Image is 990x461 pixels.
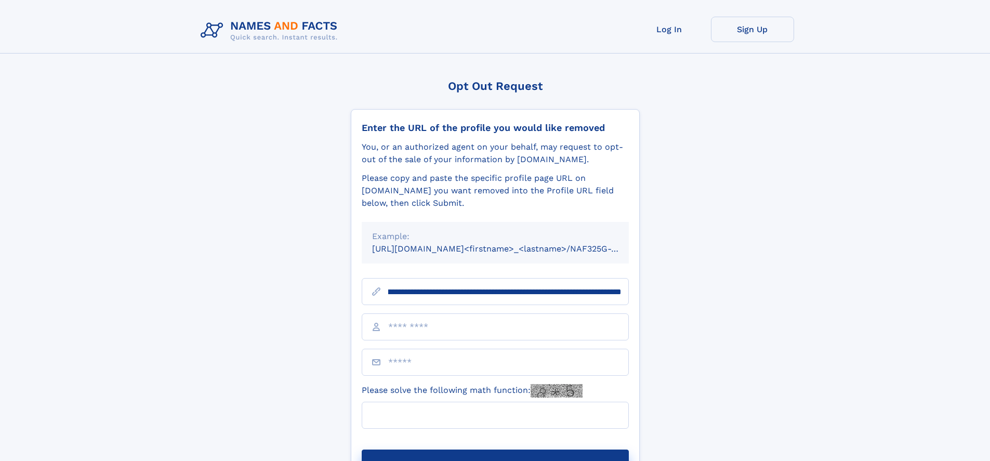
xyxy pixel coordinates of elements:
[628,17,711,42] a: Log In
[362,172,629,209] div: Please copy and paste the specific profile page URL on [DOMAIN_NAME] you want removed into the Pr...
[196,17,346,45] img: Logo Names and Facts
[711,17,794,42] a: Sign Up
[362,384,583,398] label: Please solve the following math function:
[372,244,649,254] small: [URL][DOMAIN_NAME]<firstname>_<lastname>/NAF325G-xxxxxxxx
[362,141,629,166] div: You, or an authorized agent on your behalf, may request to opt-out of the sale of your informatio...
[372,230,618,243] div: Example:
[351,80,640,93] div: Opt Out Request
[362,122,629,134] div: Enter the URL of the profile you would like removed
